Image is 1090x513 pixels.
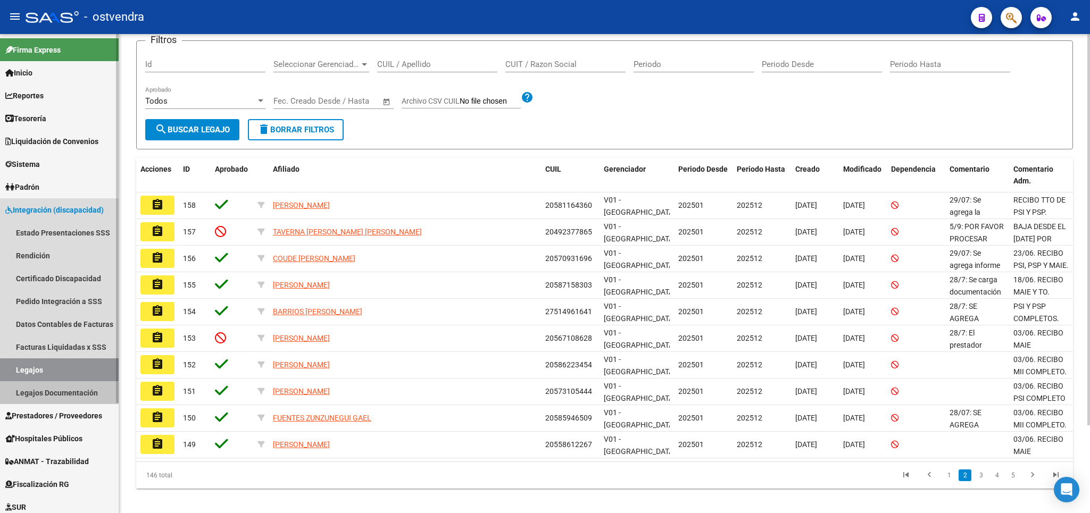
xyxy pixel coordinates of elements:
[795,440,817,449] span: [DATE]
[950,249,1000,282] span: 29/07: Se agrega informe EID.
[795,165,820,173] span: Creado
[843,334,865,342] span: [DATE]
[843,165,881,173] span: Modificado
[5,181,39,193] span: Padrón
[896,469,916,481] a: go to first page
[545,281,592,289] span: 20587158303
[521,91,534,104] mat-icon: help
[1005,466,1021,484] li: page 5
[273,201,330,209] span: [PERSON_NAME]
[1046,469,1066,481] a: go to last page
[273,360,330,369] span: [PERSON_NAME]
[1013,196,1066,301] span: RECIBO TTO DE PSI Y PSP. SEGUN OM FALTA FONO. Cargar documentacion legal de prestador. Gracias.
[919,469,939,481] a: go to previous page
[151,411,164,424] mat-icon: assignment
[737,387,762,396] span: 202512
[179,158,211,193] datatable-header-cell: ID
[273,440,330,449] span: [PERSON_NAME]
[795,387,817,396] span: [DATE]
[5,501,26,513] span: SUR
[887,158,945,193] datatable-header-cell: Dependencia
[155,125,230,134] span: Buscar Legajo
[1013,222,1066,267] span: BAJA DESDE EL 01/08/2025 POR OPCION DE CAMBIO
[843,440,865,449] span: [DATE]
[941,466,957,484] li: page 1
[843,281,865,289] span: [DATE]
[145,96,168,106] span: Todos
[257,125,334,134] span: Borrar Filtros
[950,275,1002,368] span: 28/7: Se carga documentación faltante de Caressano y plan de tto con fecha correcta. 29/7: Se agr...
[145,119,239,140] button: Buscar Legajo
[273,307,362,316] span: BARRIOS [PERSON_NAME]
[136,158,179,193] datatable-header-cell: Acciones
[5,67,32,79] span: Inicio
[273,334,330,342] span: [PERSON_NAME]
[183,307,196,316] span: 154
[737,228,762,236] span: 202512
[545,307,592,316] span: 27514961641
[269,158,541,193] datatable-header-cell: Afiliado
[975,469,987,481] a: 3
[183,360,196,369] span: 152
[843,307,865,316] span: [DATE]
[545,360,592,369] span: 20586223454
[795,334,817,342] span: [DATE]
[737,440,762,449] span: 202512
[678,254,704,263] span: 202501
[989,466,1005,484] li: page 4
[795,360,817,369] span: [DATE]
[151,438,164,450] mat-icon: assignment
[843,228,865,236] span: [DATE]
[795,307,817,316] span: [DATE]
[843,254,865,263] span: [DATE]
[5,113,46,124] span: Tesorería
[151,251,164,264] mat-icon: assignment
[973,466,989,484] li: page 3
[839,158,887,193] datatable-header-cell: Modificado
[381,96,393,108] button: Open calendar
[84,5,144,29] span: - ostvendra
[183,387,196,396] span: 151
[183,201,196,209] span: 158
[5,90,44,102] span: Reportes
[5,478,69,490] span: Fiscalización RG
[151,225,164,238] mat-icon: assignment
[1054,477,1079,502] div: Open Intercom Messenger
[737,201,762,209] span: 202512
[795,201,817,209] span: [DATE]
[402,97,460,105] span: Archivo CSV CUIL
[136,462,322,489] div: 146 total
[733,158,791,193] datatable-header-cell: Periodo Hasta
[604,222,676,243] span: V01 - [GEOGRAPHIC_DATA]
[545,228,592,236] span: 20492377865
[1013,355,1067,376] span: 03/06. RECIBO MII COMPLETO.
[273,228,422,236] span: TAVERNA [PERSON_NAME] [PERSON_NAME]
[151,198,164,211] mat-icon: assignment
[1013,408,1068,477] span: 03/06. RECIBO MII COMPLETO. FALTA INFORME EID. 04/08. RECIBO INFORME
[1069,10,1081,23] mat-icon: person
[1013,249,1069,318] span: 23/06. RECIBO PSI, PSP Y MAIE. FALTA INFORME EID. 04/08. RECIBO INFORME EID.
[5,456,89,467] span: ANMAT - Trazabilidad
[183,440,196,449] span: 149
[737,281,762,289] span: 202512
[326,96,378,106] input: Fecha fin
[273,414,371,422] span: FUENTES ZUNZUNEGUI GAEL
[950,222,1004,267] span: 5/9: POR FAVOR PROCESAR MESES VIGENTES
[183,165,190,173] span: ID
[248,119,344,140] button: Borrar Filtros
[1013,435,1063,468] span: 03/06. RECIBO MAIE COMPLETO
[183,254,196,263] span: 156
[273,387,330,396] span: [PERSON_NAME]
[5,204,104,216] span: Integración (discapacidad)
[5,158,40,170] span: Sistema
[545,440,592,449] span: 20558612267
[273,281,330,289] span: [PERSON_NAME]
[183,334,196,342] span: 153
[273,165,299,173] span: Afiliado
[5,410,102,422] span: Prestadores / Proveedores
[151,278,164,291] mat-icon: assignment
[950,196,1001,253] span: 29/07: Se agrega la documentación legal en cada prestador.
[5,433,82,444] span: Hospitales Públicos
[273,254,355,263] span: COUDE [PERSON_NAME]
[5,44,61,56] span: Firma Express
